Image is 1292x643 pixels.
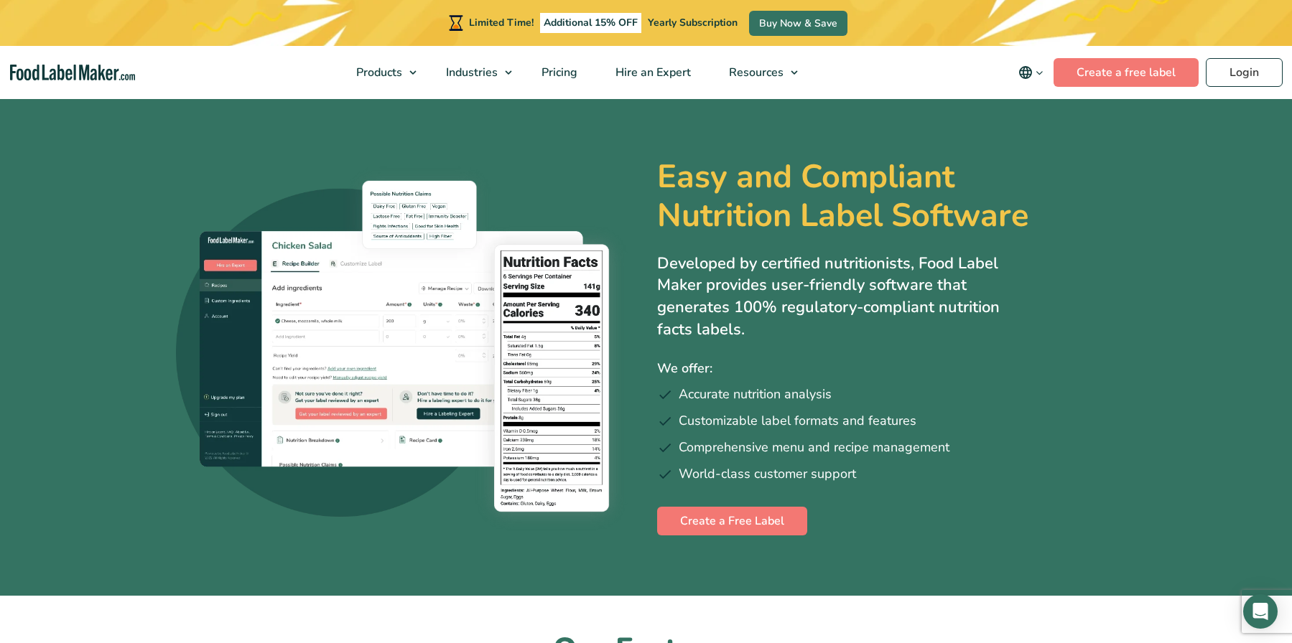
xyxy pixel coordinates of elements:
[338,46,424,99] a: Products
[657,158,1084,235] h1: Easy and Compliant Nutrition Label Software
[657,358,1117,379] p: We offer:
[540,13,641,33] span: Additional 15% OFF
[469,16,534,29] span: Limited Time!
[611,65,692,80] span: Hire an Expert
[710,46,805,99] a: Resources
[427,46,519,99] a: Industries
[679,464,856,484] span: World-class customer support
[597,46,707,99] a: Hire an Expert
[523,46,593,99] a: Pricing
[679,385,832,404] span: Accurate nutrition analysis
[679,438,949,457] span: Comprehensive menu and recipe management
[442,65,499,80] span: Industries
[749,11,847,36] a: Buy Now & Save
[1206,58,1283,87] a: Login
[1243,594,1278,629] div: Open Intercom Messenger
[352,65,404,80] span: Products
[657,507,807,535] a: Create a Free Label
[648,16,738,29] span: Yearly Subscription
[725,65,785,80] span: Resources
[1054,58,1199,87] a: Create a free label
[537,65,579,80] span: Pricing
[679,411,916,431] span: Customizable label formats and features
[657,253,1031,341] p: Developed by certified nutritionists, Food Label Maker provides user-friendly software that gener...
